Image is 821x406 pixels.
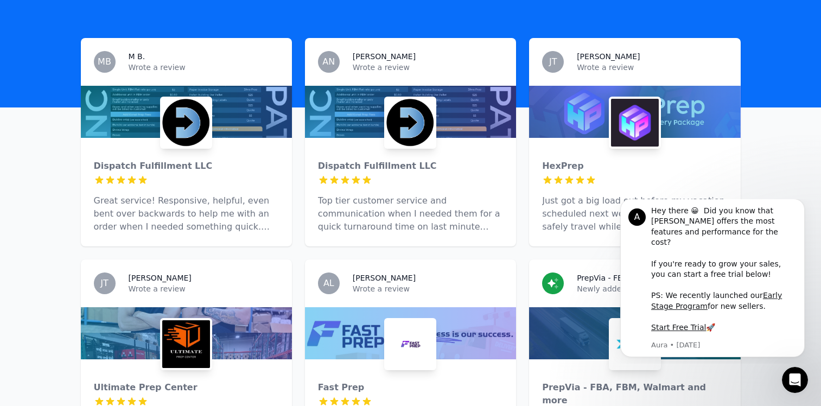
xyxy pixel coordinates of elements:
h3: [PERSON_NAME] [353,272,416,283]
h3: M B. [129,51,145,62]
div: Dispatch Fulfillment LLC [318,160,503,173]
h3: PrepVia - FBA, FBM, Walmart and more [577,272,724,283]
iframe: Intercom notifications message [604,199,821,364]
iframe: Intercom live chat [782,367,808,393]
img: Dispatch Fulfillment LLC [386,99,434,147]
b: 🚀 [102,124,111,132]
img: Fast Prep [386,320,434,368]
h3: [PERSON_NAME] [577,51,640,62]
p: Wrote a review [353,62,503,73]
div: Dispatch Fulfillment LLC [94,160,279,173]
a: MBM B.Wrote a reviewDispatch Fulfillment LLCDispatch Fulfillment LLCGreat service! Responsive, he... [81,38,292,246]
h3: [PERSON_NAME] [129,272,192,283]
img: Dispatch Fulfillment LLC [162,99,210,147]
img: HexPrep [611,99,659,147]
p: Wrote a review [577,62,727,73]
span: JT [549,58,557,66]
span: MB [98,58,111,66]
div: Profile image for Aura [24,9,42,27]
span: AL [323,279,334,288]
a: AN[PERSON_NAME]Wrote a reviewDispatch Fulfillment LLCDispatch Fulfillment LLCTop tier customer se... [305,38,516,246]
p: Message from Aura, sent 7w ago [47,141,193,151]
p: Wrote a review [353,283,503,294]
a: Start Free Trial [47,124,102,132]
p: Just got a big load out before my vacation scheduled next week. Glad to know I can safely travel ... [542,194,727,233]
h3: [PERSON_NAME] [353,51,416,62]
span: JT [100,279,109,288]
img: Ultimate Prep Center [162,320,210,368]
p: Wrote a review [129,62,279,73]
span: AN [322,58,335,66]
div: Fast Prep [318,381,503,394]
p: Great service! Responsive, helpful, even bent over backwards to help me with an order when I need... [94,194,279,233]
div: HexPrep [542,160,727,173]
a: JT[PERSON_NAME]Wrote a reviewHexPrepHexPrepJust got a big load out before my vacation scheduled n... [529,38,740,246]
p: Wrote a review [129,283,279,294]
p: Top tier customer service and communication when I needed them for a quick turnaround time on las... [318,194,503,233]
div: Hey there 😀 Did you know that [PERSON_NAME] offers the most features and performance for the cost... [47,7,193,134]
div: Message content [47,7,193,139]
p: Newly added prep center [577,283,727,294]
div: Ultimate Prep Center [94,381,279,394]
